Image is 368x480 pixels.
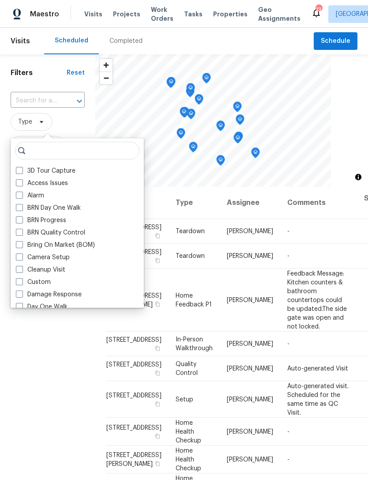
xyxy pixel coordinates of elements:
span: [PERSON_NAME] [227,428,273,435]
span: [PERSON_NAME] [227,297,273,303]
span: Visits [11,31,30,51]
button: Copy Address [154,232,161,240]
span: [STREET_ADDRESS] [106,337,161,343]
input: Search for an address... [11,94,60,108]
button: Copy Address [154,257,161,265]
label: Bring On Market (BOM) [16,241,95,249]
span: - [287,341,289,347]
span: Schedule [321,36,350,47]
span: [PERSON_NAME] [227,253,273,259]
div: Map marker [202,73,211,87]
span: [PERSON_NAME] [227,341,273,347]
div: Map marker [186,87,195,100]
button: Copy Address [154,369,161,377]
span: Home Feedback P1 [176,292,212,307]
span: Teardown [176,253,205,259]
div: Map marker [216,155,225,169]
label: 3D Tour Capture [16,166,75,175]
span: - [287,228,289,234]
span: [PERSON_NAME] [227,396,273,402]
label: Custom [16,278,51,287]
span: - [287,428,289,435]
button: Schedule [314,32,357,50]
div: Map marker [233,102,242,115]
span: [STREET_ADDRESS] [106,392,161,398]
canvas: Map [95,54,331,187]
div: Map marker [251,147,260,161]
div: Scheduled [55,36,88,45]
button: Copy Address [154,300,161,308]
div: Completed [109,37,143,45]
th: Type [169,187,220,219]
button: Copy Address [154,344,161,352]
span: Geo Assignments [258,5,300,23]
div: Map marker [233,133,242,147]
div: Map marker [189,142,198,155]
label: Camera Setup [16,253,70,262]
label: BRN Progress [16,216,66,225]
div: 13 [315,5,322,14]
span: Properties [213,10,248,19]
span: In-Person Walkthrough [176,336,213,351]
span: [STREET_ADDRESS] [106,424,161,431]
span: [PERSON_NAME] [227,228,273,234]
span: Type [18,117,32,126]
div: Map marker [166,77,175,91]
span: [PERSON_NAME] [227,456,273,462]
div: Reset [67,68,85,77]
button: Zoom in [100,59,113,72]
label: Cleanup Visit [16,265,65,274]
span: Quality Control [176,361,198,376]
div: Map marker [167,77,176,91]
span: Home Health Checkup [176,420,201,443]
div: Map marker [236,114,244,128]
div: Map marker [180,107,188,121]
span: [PERSON_NAME] [227,366,273,372]
button: Toggle attribution [353,172,364,182]
span: Projects [113,10,140,19]
span: - [287,456,289,462]
label: BRN Quality Control [16,228,85,237]
label: Alarm [16,191,44,200]
div: Map marker [187,109,195,122]
button: Zoom out [100,72,113,84]
span: Maestro [30,10,59,19]
th: Comments [280,187,357,219]
span: Visits [84,10,102,19]
div: Map marker [186,83,195,97]
button: Open [73,95,86,107]
span: Tasks [184,11,203,17]
span: Feedback Message: Kitchen counters & bathroom countertops could be updated.The side gate was open... [287,270,347,329]
label: Access Issues [16,179,68,188]
span: - [287,253,289,259]
span: Home Health Checkup [176,447,201,471]
span: Auto-generated Visit [287,366,348,372]
div: Map marker [195,94,203,108]
h1: Filters [11,68,67,77]
span: Toggle attribution [356,172,361,182]
label: BRN Day One Walk [16,204,81,212]
th: Assignee [220,187,280,219]
span: Teardown [176,228,205,234]
span: [STREET_ADDRESS][PERSON_NAME] [106,452,161,467]
div: Map marker [234,132,243,145]
button: Copy Address [154,400,161,408]
div: Map marker [176,128,185,142]
span: [STREET_ADDRESS] [106,362,161,368]
span: Work Orders [151,5,173,23]
div: Map marker [216,121,225,134]
span: Setup [176,396,193,402]
label: Damage Response [16,290,82,299]
span: Auto-generated visit. Scheduled for the same time as QC Visit. [287,383,349,416]
button: Copy Address [154,459,161,467]
button: Copy Address [154,432,161,440]
label: Day One Walk [16,302,68,311]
